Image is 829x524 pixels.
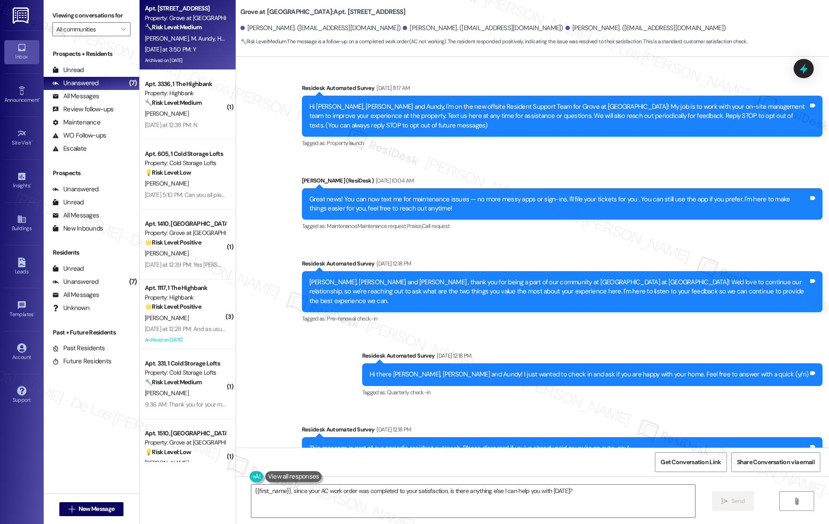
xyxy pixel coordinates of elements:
[52,344,105,353] div: Past Residents
[69,506,75,513] i: 
[4,212,39,235] a: Buildings
[302,312,822,325] div: Tagged as:
[13,7,31,24] img: ResiDesk Logo
[145,79,226,89] div: Apt. 3336, 1 The Highbank
[374,425,411,434] div: [DATE] 12:18 PM
[52,65,84,75] div: Unread
[357,222,407,230] span: Maintenance request ,
[145,45,196,53] div: [DATE] at 3:50 PM: Y
[145,228,226,238] div: Property: Grove at [GEOGRAPHIC_DATA]
[145,325,466,333] div: [DATE] at 12:28 PM: And as usual the work order was answered almost immediately; just another rea...
[52,144,86,153] div: Escalate
[4,341,39,364] a: Account
[52,185,99,194] div: Unanswered
[30,181,31,187] span: •
[309,195,808,214] div: Great news! You can now text me for maintenance issues — no more messy apps or sign-ins. I'll fil...
[145,293,226,302] div: Property: Highbank
[145,438,226,447] div: Property: Grove at [GEOGRAPHIC_DATA]
[52,211,99,220] div: All Messages
[145,238,201,246] strong: 🌟 Risk Level: Positive
[145,303,201,310] strong: 🌟 Risk Level: Positive
[374,259,411,268] div: [DATE] 12:18 PM
[59,502,124,516] button: New Message
[145,169,191,176] strong: 💡 Risk Level: Low
[302,176,822,188] div: [PERSON_NAME] (ResiDesk)
[4,298,39,321] a: Templates •
[302,83,822,96] div: Residesk Automated Survey
[327,222,357,230] span: Maintenance ,
[362,386,823,399] div: Tagged as:
[52,79,99,88] div: Unanswered
[712,491,754,511] button: Send
[240,7,406,17] b: Grove at [GEOGRAPHIC_DATA]: Apt. [STREET_ADDRESS]
[145,400,657,408] div: 9:36 AM: Thank you for your message. Our offices are currently closed, but we will contact you wh...
[34,310,35,316] span: •
[240,37,747,46] span: : The message is a follow-up on a completed work order (AC not working). The resident responded p...
[302,220,822,232] div: Tagged as:
[737,458,815,467] span: Share Conversation via email
[79,504,114,514] span: New Message
[373,176,414,185] div: [DATE] 10:04 AM
[302,425,822,437] div: Residesk Automated Survey
[374,83,410,93] div: [DATE] 11:17 AM
[144,55,226,66] div: Archived on [DATE]
[191,34,217,42] span: M. Aundy
[387,389,430,396] span: Quarterly check-in
[52,131,106,140] div: WO Follow-ups
[145,99,202,107] strong: 🔧 Risk Level: Medium
[121,26,126,33] i: 
[127,76,139,90] div: (7)
[4,255,39,279] a: Leads
[435,351,471,360] div: [DATE] 12:18 PM
[144,334,226,345] div: Archived on [DATE]
[655,452,726,472] button: Get Conversation Link
[145,389,188,397] span: [PERSON_NAME]
[52,224,103,233] div: New Inbounds
[327,315,377,322] span: Pre-renewal check-in
[4,383,39,407] a: Support
[240,38,287,45] strong: 🔧 Risk Level: Medium
[145,378,202,386] strong: 🔧 Risk Level: Medium
[52,118,100,127] div: Maintenance
[403,24,563,33] div: [PERSON_NAME]. ([EMAIL_ADDRESS][DOMAIN_NAME])
[145,149,226,159] div: Apt. 605, 1 Cold Storage Lofts
[370,370,809,379] div: Hi there [PERSON_NAME], [PERSON_NAME] and Aundy! I just wanted to check in and ask if you are hap...
[4,169,39,193] a: Insights •
[422,222,449,230] span: Call request
[309,444,808,481] div: This message is part of our periodic resident outreach. Please disregard if you've already paid o...
[731,452,820,472] button: Share Conversation via email
[31,138,33,145] span: •
[52,264,84,273] div: Unread
[327,139,363,147] span: Property launch
[145,429,226,438] div: Apt. 1510, [GEOGRAPHIC_DATA] at [GEOGRAPHIC_DATA]
[39,96,40,102] span: •
[145,110,188,117] span: [PERSON_NAME]
[145,23,202,31] strong: 🔧 Risk Level: Medium
[309,102,808,130] div: Hi [PERSON_NAME], [PERSON_NAME] and Aundy, I'm on the new offsite Resident Support Team for Grove...
[145,14,226,23] div: Property: Grove at [GEOGRAPHIC_DATA]
[145,191,330,199] div: [DATE] 5:10 PM: Can you all please put my package in the package room?
[145,261,686,269] div: [DATE] at 12:39 PM: Yes [PERSON_NAME]. [DATE] they did pest control in kitchen area. So far I do ...
[145,359,226,368] div: Apt. 331, 1 Cold Storage Lofts
[4,40,39,64] a: Inbox
[52,303,89,313] div: Unknown
[52,357,111,366] div: Future Residents
[362,351,823,363] div: Residesk Automated Survey
[565,24,726,33] div: [PERSON_NAME]. ([EMAIL_ADDRESS][DOMAIN_NAME])
[145,121,197,129] div: [DATE] at 12:38 PM: N
[251,485,695,517] textarea: {{first_name}}, since your AC work order was completed to your satisfaction, is there anything el...
[52,9,130,22] label: Viewing conversations for
[217,34,267,42] span: H. [PERSON_NAME]
[302,137,822,149] div: Tagged as:
[145,314,188,322] span: [PERSON_NAME]
[145,459,188,467] span: [PERSON_NAME]
[240,24,401,33] div: [PERSON_NAME]. ([EMAIL_ADDRESS][DOMAIN_NAME])
[56,22,116,36] input: All communities
[302,259,822,271] div: Residesk Automated Survey
[145,89,226,98] div: Property: Highbank
[145,283,226,293] div: Apt. 1117, 1 The Highbank
[44,169,139,178] div: Prospects
[52,290,99,300] div: All Messages
[661,458,721,467] span: Get Conversation Link
[44,328,139,337] div: Past + Future Residents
